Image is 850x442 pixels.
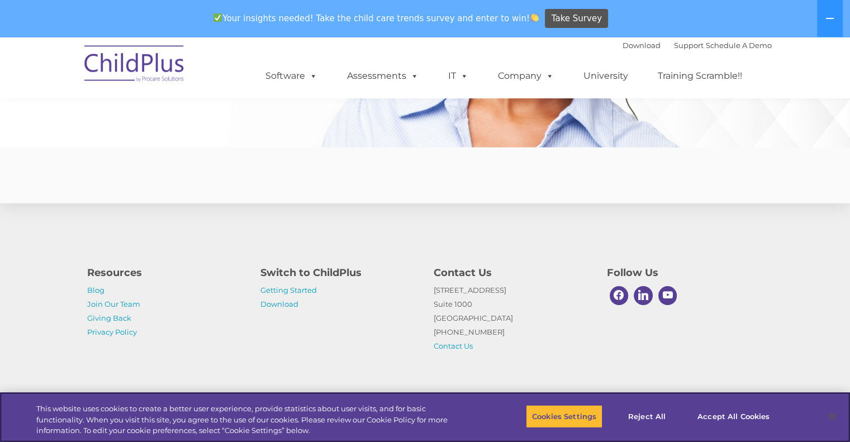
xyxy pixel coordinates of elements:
a: Giving Back [87,313,131,322]
a: Contact Us [434,341,473,350]
a: University [572,65,639,87]
a: IT [437,65,479,87]
button: Close [820,404,844,429]
a: Company [487,65,565,87]
a: Assessments [336,65,430,87]
a: Training Scramble!! [647,65,753,87]
a: Download [623,41,661,50]
span: Your insights needed! Take the child care trends survey and enter to win! [209,7,544,29]
a: Privacy Policy [87,327,137,336]
img: ChildPlus by Procare Solutions [79,37,191,93]
a: Join Our Team [87,300,140,308]
a: Support [674,41,704,50]
h4: Contact Us [434,265,590,281]
img: 👏 [530,13,539,22]
a: Blog [87,286,105,294]
a: Linkedin [631,283,656,308]
a: Youtube [656,283,680,308]
h4: Follow Us [607,265,763,281]
button: Reject All [612,405,682,428]
font: | [623,41,772,50]
span: Take Survey [552,9,602,28]
a: Download [260,300,298,308]
button: Cookies Settings [526,405,602,428]
h4: Switch to ChildPlus [260,265,417,281]
h4: Resources [87,265,244,281]
p: [STREET_ADDRESS] Suite 1000 [GEOGRAPHIC_DATA] [PHONE_NUMBER] [434,283,590,353]
a: Facebook [607,283,631,308]
a: Take Survey [545,9,608,28]
a: Getting Started [260,286,317,294]
a: Schedule A Demo [706,41,772,50]
a: Software [254,65,329,87]
img: ✅ [213,13,222,22]
button: Accept All Cookies [691,405,776,428]
div: This website uses cookies to create a better user experience, provide statistics about user visit... [36,403,468,436]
